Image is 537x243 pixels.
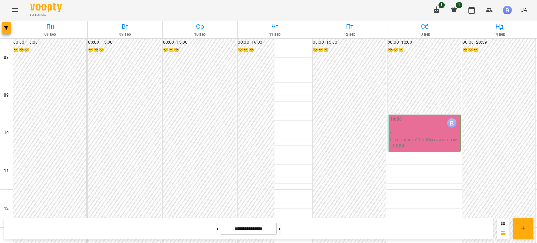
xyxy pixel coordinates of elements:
h6: 09 вер [89,31,161,37]
h6: 😴😴😴 [238,47,274,54]
h6: Ср [164,22,236,31]
h6: 😴😴😴 [462,47,535,54]
h6: 😴😴😴 [163,47,236,54]
h6: Вт [89,22,161,31]
h6: 11 вер [238,31,311,37]
img: Михайлюк Владислав Віталійович (п) [447,118,456,128]
h6: 14 вер [463,31,536,37]
h6: 00:00 - 16:00 [238,39,274,46]
img: Voopty Logo [30,3,62,12]
button: UA [518,4,529,16]
h6: Нд [463,22,536,31]
h6: 09 [4,92,9,99]
h6: 😴😴😴 [88,47,161,54]
h6: 10 [4,130,9,137]
label: 10:00 [390,116,402,123]
h6: 😴😴😴 [13,47,86,54]
h6: Чт [238,22,311,31]
h6: 😴😴😴 [388,47,461,54]
span: UA [520,7,527,13]
p: 2 [390,131,459,136]
h6: 12 вер [313,31,386,37]
button: Menu [8,3,23,18]
h6: 😴😴😴 [313,47,386,54]
p: Польська А1 з Михайлюком - пара [390,137,459,148]
h6: 00:00 - 15:00 [88,39,161,46]
h6: Сб [388,22,461,31]
h6: 12 [4,205,9,212]
h6: Пн [14,22,87,31]
h6: 08 [4,54,9,61]
h6: 11 [4,167,9,174]
h6: 13 вер [388,31,461,37]
span: 1 [438,2,445,8]
h6: 00:00 - 15:00 [163,39,236,46]
img: 9c73f5ad7d785d62b5b327f8216d5fc4.jpg [503,6,512,14]
h6: 00:00 - 10:00 [388,39,461,46]
h6: Пт [313,22,386,31]
h6: 00:00 - 16:00 [13,39,86,46]
h6: 00:00 - 23:59 [462,39,535,46]
span: For Business [30,13,62,17]
h6: 08 вер [14,31,87,37]
h6: 00:00 - 15:00 [313,39,386,46]
span: 1 [456,2,462,8]
h6: 10 вер [164,31,236,37]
